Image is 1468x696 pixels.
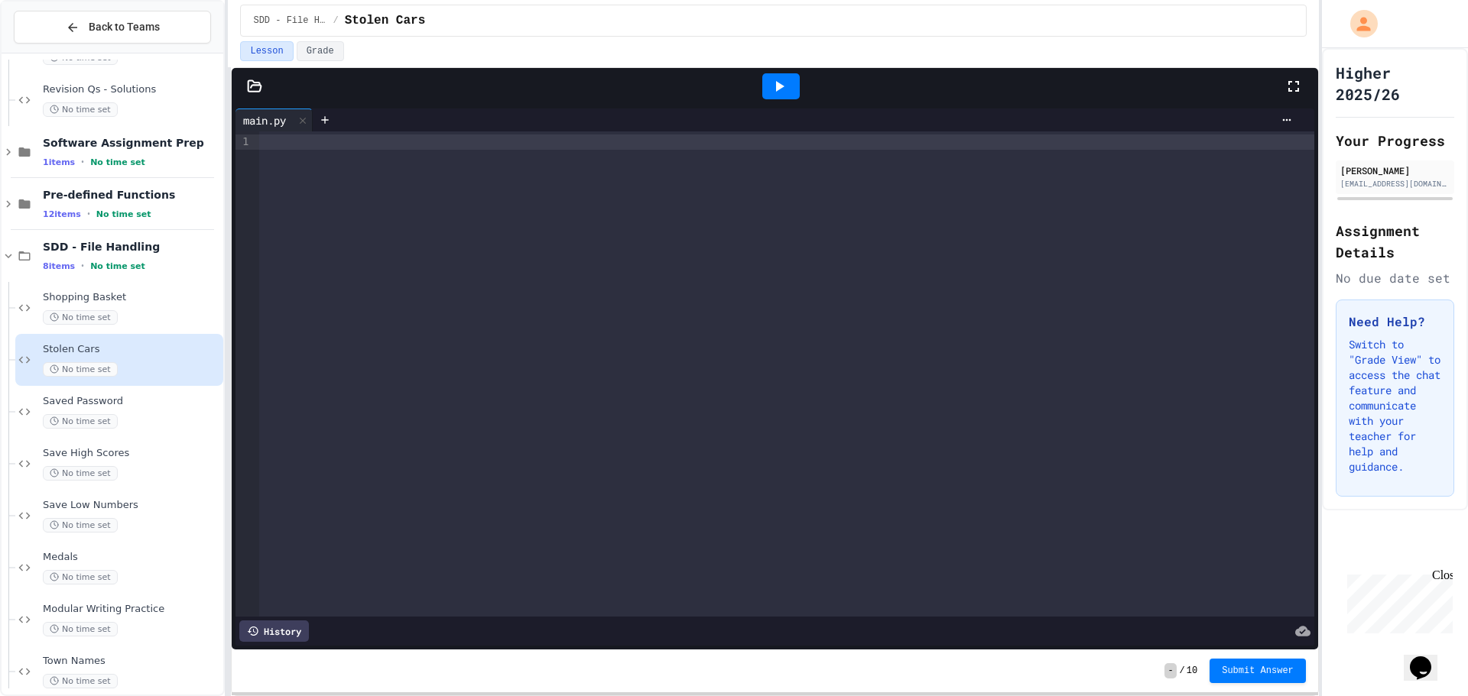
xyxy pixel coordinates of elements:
p: Switch to "Grade View" to access the chat feature and communicate with your teacher for help and ... [1349,337,1441,474]
span: 8 items [43,261,75,271]
h3: Need Help? [1349,312,1441,331]
div: My Account [1334,6,1382,41]
span: Stolen Cars [43,343,220,356]
span: Software Assignment Prep [43,136,220,150]
span: - [1164,663,1176,678]
h1: Higher 2025/26 [1336,62,1454,105]
button: Grade [297,41,344,61]
span: Submit Answer [1222,665,1294,677]
h2: Your Progress [1336,130,1454,151]
span: No time set [43,414,118,429]
span: No time set [43,674,118,688]
span: Back to Teams [89,19,160,35]
div: main.py [235,112,294,128]
span: Revision Qs - Solutions [43,83,220,96]
span: Town Names [43,655,220,668]
span: 1 items [43,157,75,167]
span: No time set [43,518,118,533]
span: No time set [43,466,118,481]
span: Shopping Basket [43,291,220,304]
span: / [333,15,338,27]
span: No time set [43,362,118,377]
span: • [87,208,90,220]
span: No time set [43,102,118,117]
span: SDD - File Handling [253,15,326,27]
button: Lesson [240,41,293,61]
div: History [239,620,309,642]
span: No time set [43,622,118,636]
span: Medals [43,551,220,564]
span: No time set [90,157,145,167]
div: 1 [235,134,251,150]
span: Pre-defined Functions [43,188,220,202]
span: No time set [43,570,118,584]
span: Save Low Numbers [43,499,220,512]
h2: Assignment Details [1336,220,1454,263]
span: Modular Writing Practice [43,603,220,616]
div: No due date set [1336,269,1454,287]
span: • [81,260,84,272]
span: / [1180,665,1185,677]
div: [EMAIL_ADDRESS][DOMAIN_NAME] [1340,178,1450,189]
span: Saved Password [43,395,220,408]
div: Chat with us now!Close [6,6,106,97]
span: • [81,156,84,168]
div: main.py [235,108,313,131]
span: SDD - File Handling [43,240,220,254]
button: Submit Answer [1210,659,1306,683]
button: Back to Teams [14,11,211,44]
span: Stolen Cars [345,11,426,30]
span: No time set [90,261,145,271]
span: 10 [1187,665,1197,677]
span: No time set [96,209,151,219]
span: No time set [43,310,118,325]
span: 12 items [43,209,81,219]
iframe: chat widget [1404,635,1453,681]
span: Save High Scores [43,447,220,460]
iframe: chat widget [1341,568,1453,633]
div: [PERSON_NAME] [1340,163,1450,177]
